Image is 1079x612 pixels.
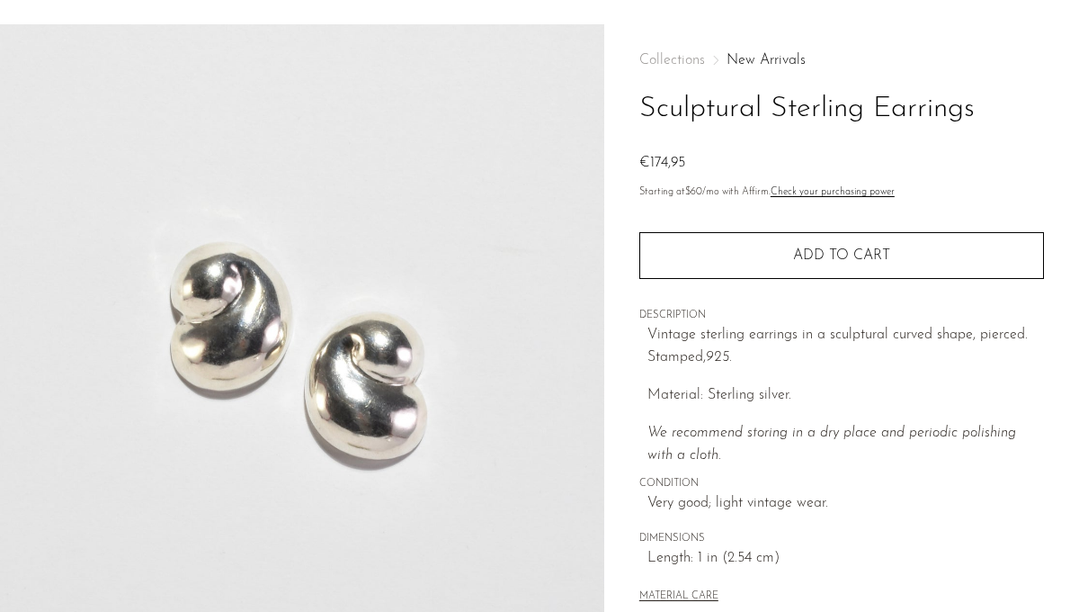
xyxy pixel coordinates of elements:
h1: Sculptural Sterling Earrings [639,86,1044,132]
span: Very good; light vintage wear. [647,492,1044,516]
button: MATERIAL CARE [639,590,718,604]
em: 925. [706,350,732,364]
a: New Arrivals [727,53,806,67]
span: CONDITION [639,476,1044,492]
span: DIMENSIONS [639,531,1044,547]
p: Vintage sterling earrings in a sculptural curved shape, pierced. Stamped, [647,324,1044,370]
em: We recommend storing in a dry place and periodic polishing with a cloth. [647,426,1016,463]
button: Add to cart [639,232,1044,279]
a: Check your purchasing power - Learn more about Affirm Financing (opens in modal) [771,187,895,197]
span: $60 [685,187,702,197]
span: €174,95 [639,156,685,170]
span: DESCRIPTION [639,308,1044,324]
nav: Breadcrumbs [639,53,1044,67]
span: Collections [639,53,705,67]
p: Starting at /mo with Affirm. [639,184,1044,201]
span: Add to cart [793,248,890,263]
p: Material: Sterling silver. [647,384,1044,408]
span: Length: 1 in (2.54 cm) [647,547,1044,571]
